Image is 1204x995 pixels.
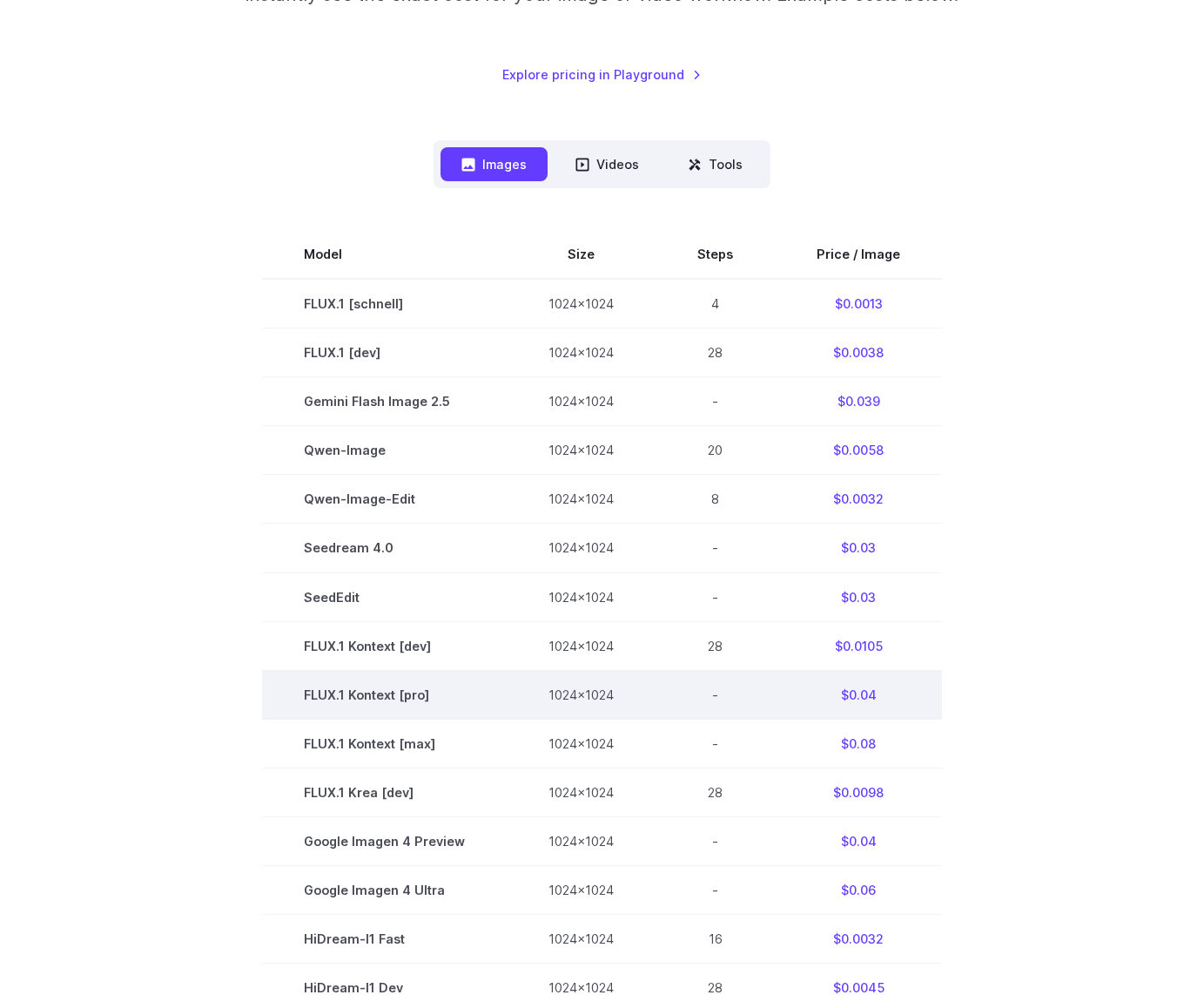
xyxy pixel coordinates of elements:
td: 1024x1024 [507,865,656,914]
td: Google Imagen 4 Preview [262,816,507,865]
th: Model [262,230,507,279]
td: $0.0038 [775,328,942,377]
td: $0.0098 [775,768,942,816]
th: Size [507,230,656,279]
td: $0.0013 [775,279,942,328]
td: $0.039 [775,377,942,426]
td: 28 [656,621,775,670]
td: FLUX.1 Kontext [pro] [262,670,507,719]
td: Google Imagen 4 Ultra [262,865,507,914]
td: 1024x1024 [507,670,656,719]
td: 1024x1024 [507,426,656,475]
td: FLUX.1 Krea [dev] [262,768,507,816]
td: $0.06 [775,865,942,914]
td: Qwen-Image-Edit [262,475,507,524]
td: $0.04 [775,816,942,865]
button: Images [441,147,548,181]
td: 1024x1024 [507,914,656,963]
td: 1024x1024 [507,475,656,524]
td: FLUX.1 [dev] [262,328,507,377]
td: 1024x1024 [507,719,656,768]
td: 1024x1024 [507,328,656,377]
td: $0.0058 [775,426,942,475]
td: FLUX.1 Kontext [max] [262,719,507,768]
td: - [656,670,775,719]
td: $0.03 [775,572,942,621]
td: 1024x1024 [507,377,656,426]
td: - [656,816,775,865]
td: - [656,377,775,426]
td: - [656,524,775,572]
td: 1024x1024 [507,816,656,865]
button: Tools [667,147,763,181]
td: 1024x1024 [507,768,656,816]
td: 1024x1024 [507,621,656,670]
td: 28 [656,768,775,816]
td: 8 [656,475,775,524]
td: 1024x1024 [507,279,656,328]
a: Explore pricing in Playground [502,64,702,85]
th: Price / Image [775,230,942,279]
span: Gemini Flash Image 2.5 [304,391,465,411]
td: 1024x1024 [507,524,656,572]
td: 4 [656,279,775,328]
td: - [656,865,775,914]
td: $0.08 [775,719,942,768]
td: SeedEdit [262,572,507,621]
td: FLUX.1 [schnell] [262,279,507,328]
td: 28 [656,328,775,377]
td: $0.0032 [775,475,942,524]
td: - [656,719,775,768]
td: Seedream 4.0 [262,524,507,572]
td: $0.0105 [775,621,942,670]
td: $0.04 [775,670,942,719]
td: 16 [656,914,775,963]
td: Qwen-Image [262,426,507,475]
button: Videos [555,147,660,181]
th: Steps [656,230,775,279]
td: - [656,572,775,621]
td: $0.0032 [775,914,942,963]
td: HiDream-I1 Fast [262,914,507,963]
td: $0.03 [775,524,942,572]
td: 1024x1024 [507,572,656,621]
td: 20 [656,426,775,475]
td: FLUX.1 Kontext [dev] [262,621,507,670]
